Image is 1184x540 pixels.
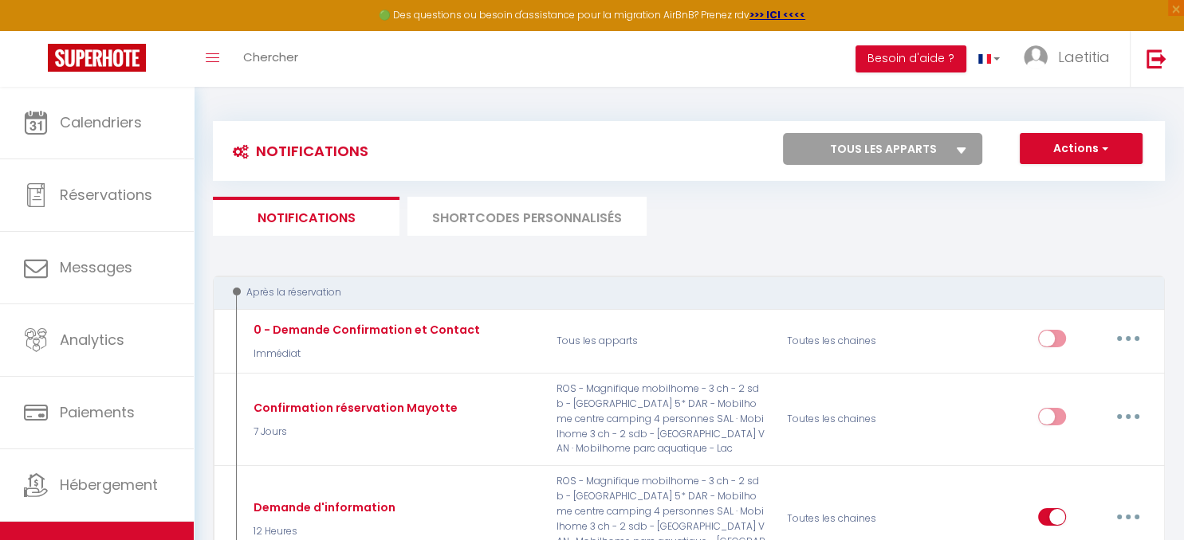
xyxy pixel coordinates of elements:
li: Notifications [213,197,399,236]
a: ... Laetitia [1012,31,1130,87]
span: Laetitia [1058,47,1110,67]
img: logout [1147,49,1166,68]
li: SHORTCODES PERSONNALISÉS [407,197,647,236]
span: Calendriers [60,112,142,132]
span: Paiements [60,402,135,422]
span: Réservations [60,185,152,205]
p: 12 Heures [250,524,395,539]
a: Chercher [231,31,310,87]
button: Besoin d'aide ? [856,45,966,72]
div: Demande d'information [250,499,395,516]
a: >>> ICI <<<< [749,8,805,22]
span: Hébergement [60,475,158,495]
div: Toutes les chaines [777,382,930,456]
h3: Notifications [225,133,368,169]
p: Immédiat [250,346,480,362]
div: Confirmation réservation Mayotte [250,399,458,417]
p: Tous les apparts [546,318,777,364]
div: 0 - Demande Confirmation et Contact [250,321,480,338]
span: Messages [60,257,132,277]
img: ... [1024,45,1048,69]
p: 7 Jours [250,425,458,440]
p: ROS - Magnifique mobilhome - 3 ch - 2 sdb - [GEOGRAPHIC_DATA] 5* DAR - Mobilhome centre camping 4... [546,382,777,456]
span: Chercher [243,49,298,65]
div: Après la réservation [228,285,1132,300]
div: Toutes les chaines [777,318,930,364]
button: Actions [1020,133,1143,165]
img: Super Booking [48,44,146,72]
span: Analytics [60,330,124,350]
